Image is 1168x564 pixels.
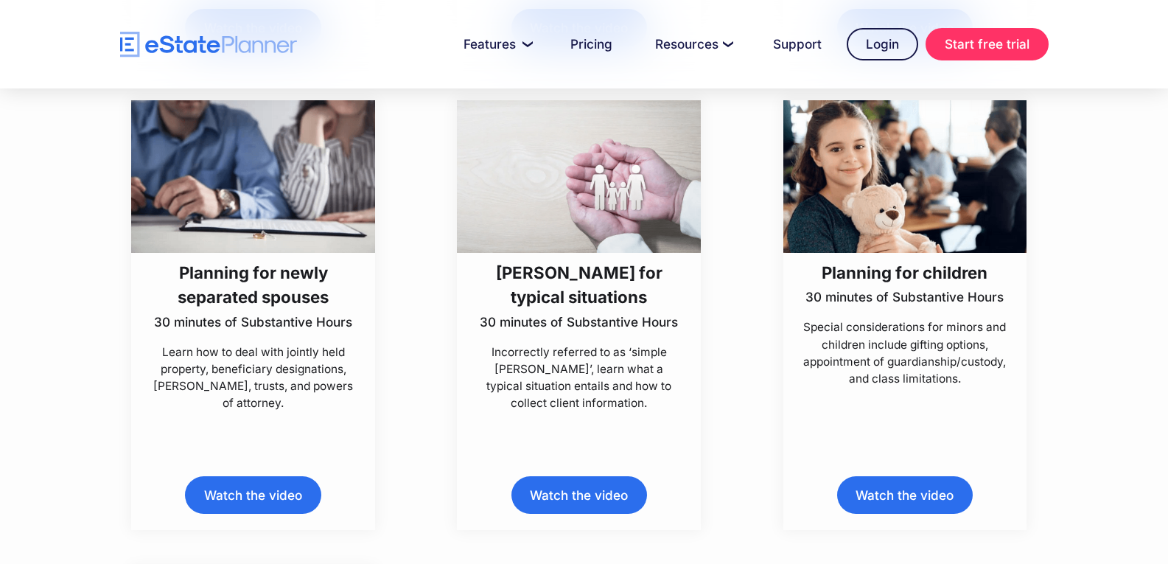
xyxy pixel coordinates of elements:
[637,29,748,59] a: Resources
[837,476,973,514] a: Watch the video
[553,29,630,59] a: Pricing
[478,260,681,310] h3: [PERSON_NAME] for typical situations
[755,29,839,59] a: Support
[805,288,1004,306] p: 30 minutes of Substantive Hours
[446,29,545,59] a: Features
[783,100,1027,387] a: Planning for children30 minutes of Substantive HoursSpecial considerations for minors and childre...
[131,100,375,412] a: Planning for newly separated spouses30 minutes of Substantive HoursLearn how to deal with jointly...
[511,476,647,514] a: Watch the video
[152,260,355,310] h3: Planning for newly separated spouses
[457,100,701,412] a: [PERSON_NAME] for typical situations30 minutes of Substantive HoursIncorrectly referred to as ‘si...
[185,476,321,514] a: Watch the video
[926,28,1049,60] a: Start free trial
[478,313,681,331] p: 30 minutes of Substantive Hours
[152,313,355,331] p: 30 minutes of Substantive Hours
[120,32,297,58] a: home
[152,344,355,412] p: Learn how to deal with jointly held property, beneficiary designations, [PERSON_NAME], trusts, an...
[805,260,1004,285] h3: Planning for children
[803,318,1007,387] p: Special considerations for minors and children include gifting options, appointment of guardiansh...
[478,344,681,412] p: Incorrectly referred to as ‘simple [PERSON_NAME]’, learn what a typical situation entails and how...
[847,28,918,60] a: Login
